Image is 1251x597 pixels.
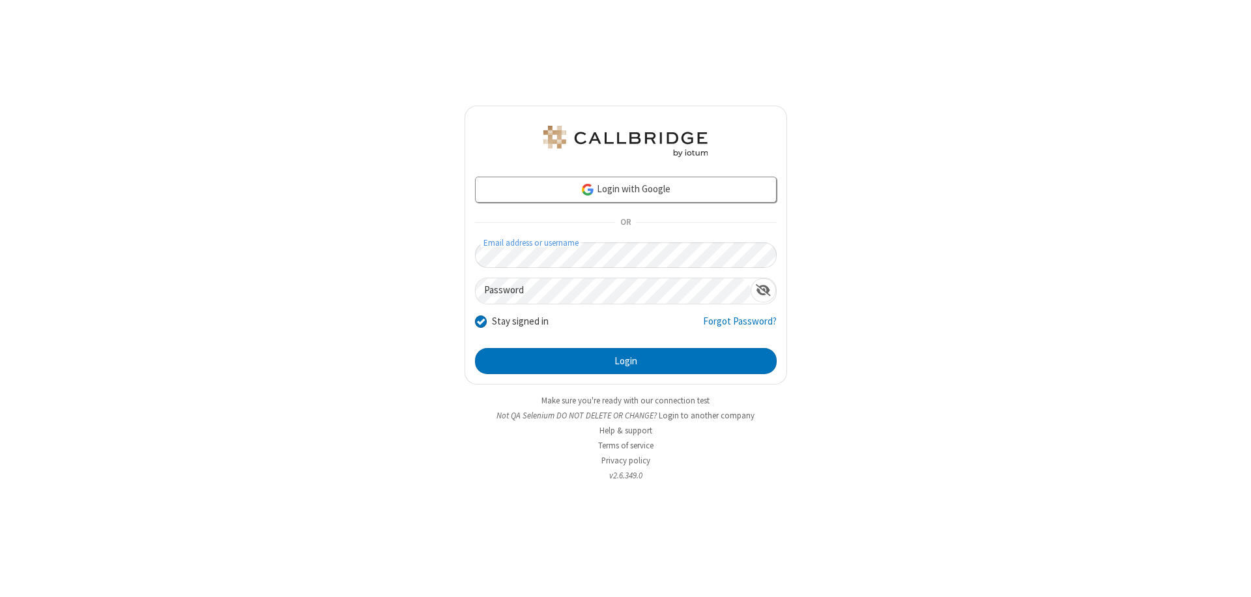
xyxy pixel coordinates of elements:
a: Forgot Password? [703,314,777,339]
a: Help & support [599,425,652,436]
a: Privacy policy [601,455,650,466]
img: QA Selenium DO NOT DELETE OR CHANGE [541,126,710,157]
span: OR [615,214,636,232]
label: Stay signed in [492,314,549,329]
a: Terms of service [598,440,654,451]
button: Login to another company [659,409,755,422]
div: Show password [751,278,776,302]
a: Login with Google [475,177,777,203]
button: Login [475,348,777,374]
li: v2.6.349.0 [465,469,787,482]
input: Password [476,278,751,304]
input: Email address or username [475,242,777,268]
a: Make sure you're ready with our connection test [541,395,710,406]
li: Not QA Selenium DO NOT DELETE OR CHANGE? [465,409,787,422]
img: google-icon.png [581,182,595,197]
